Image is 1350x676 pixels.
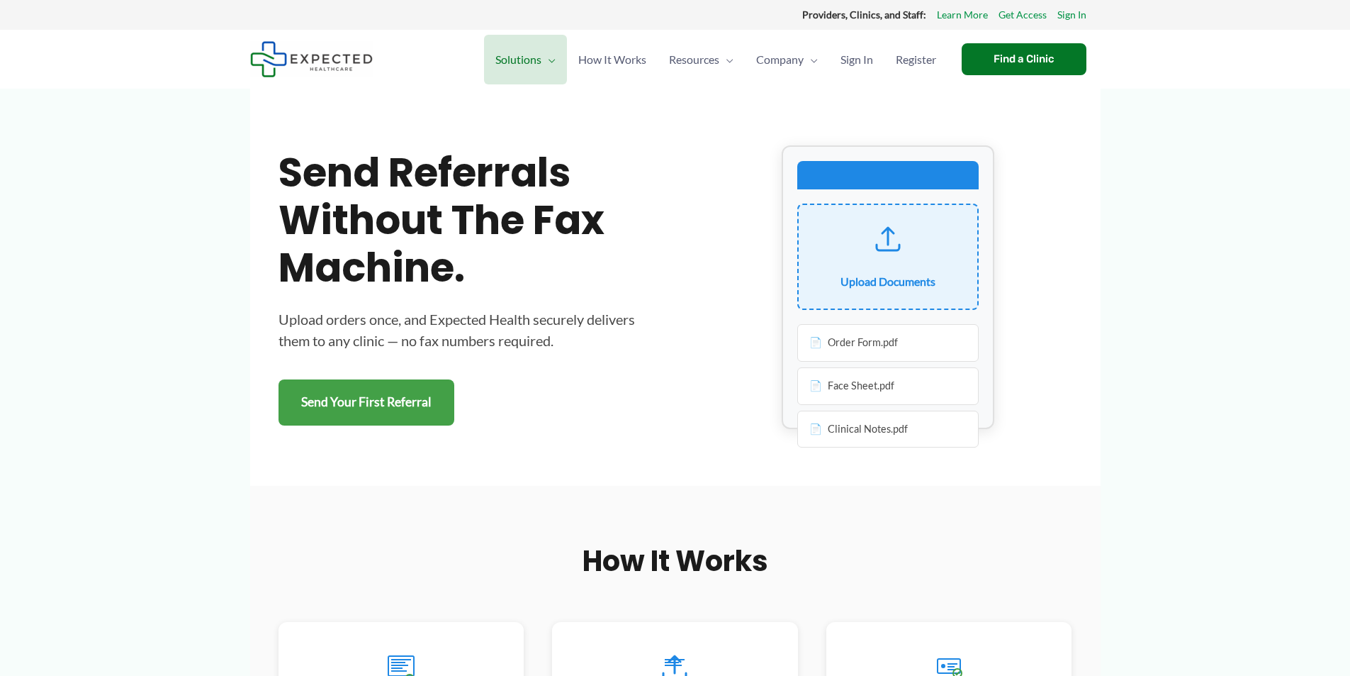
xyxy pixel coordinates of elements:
[279,543,1072,580] h2: How It Works
[719,35,733,84] span: Menu Toggle
[578,35,646,84] span: How It Works
[884,35,947,84] a: Register
[279,379,454,426] a: Send Your First Referral
[745,35,829,84] a: CompanyMenu Toggle
[658,35,745,84] a: ResourcesMenu Toggle
[250,41,373,77] img: Expected Healthcare Logo - side, dark font, small
[567,35,658,84] a: How It Works
[804,35,818,84] span: Menu Toggle
[797,367,979,405] div: Face Sheet.pdf
[937,6,988,24] a: Learn More
[829,35,884,84] a: Sign In
[840,271,935,292] div: Upload Documents
[279,309,647,351] p: Upload orders once, and Expected Health securely delivers them to any clinic — no fax numbers req...
[962,43,1086,75] a: Find a Clinic
[840,35,873,84] span: Sign In
[1057,6,1086,24] a: Sign In
[484,35,947,84] nav: Primary Site Navigation
[484,35,567,84] a: SolutionsMenu Toggle
[896,35,936,84] span: Register
[999,6,1047,24] a: Get Access
[797,324,979,362] div: Order Form.pdf
[802,9,926,21] strong: Providers, Clinics, and Staff:
[797,411,979,448] div: Clinical Notes.pdf
[756,35,804,84] span: Company
[495,35,541,84] span: Solutions
[669,35,719,84] span: Resources
[541,35,556,84] span: Menu Toggle
[279,149,647,292] h1: Send referrals without the fax machine.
